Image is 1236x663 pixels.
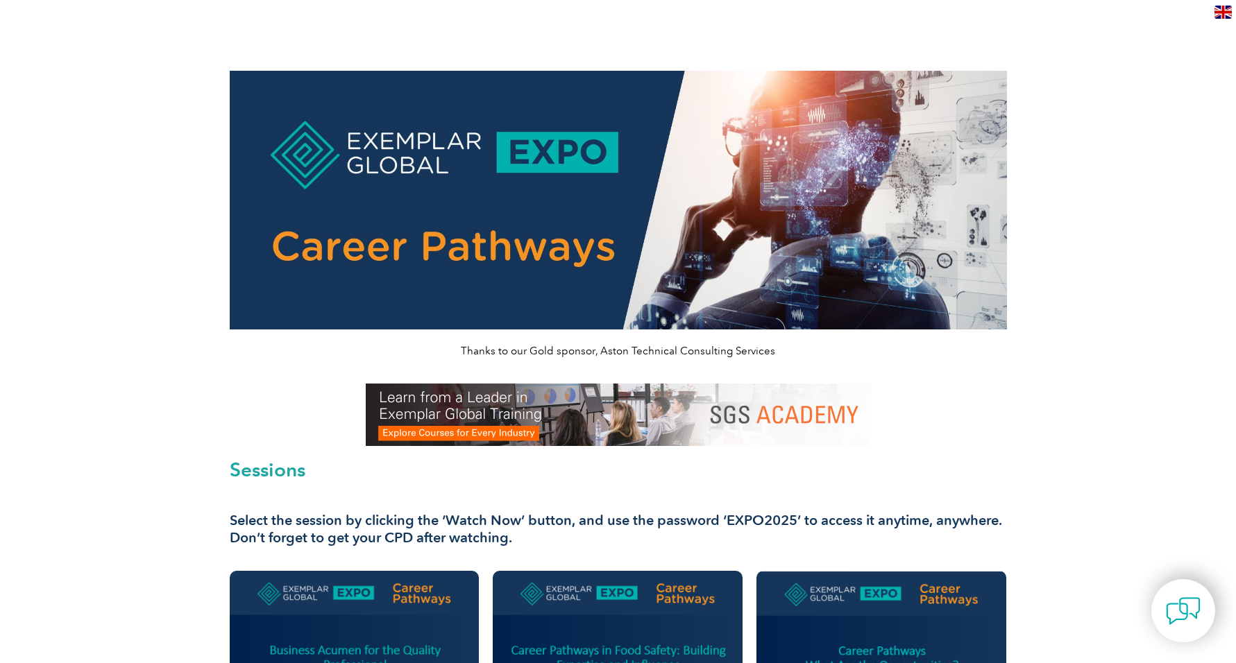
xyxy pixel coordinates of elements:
p: Thanks to our Gold sponsor, Aston Technical Consulting Services [230,343,1007,359]
img: contact-chat.png [1166,594,1201,628]
h3: Select the session by clicking the ‘Watch Now’ button, and use the password ‘EXPO2025’ to access ... [230,512,1007,546]
h2: Sessions [230,460,1007,479]
img: career pathways [230,71,1007,329]
img: en [1214,6,1232,19]
img: SGS [366,384,871,446]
